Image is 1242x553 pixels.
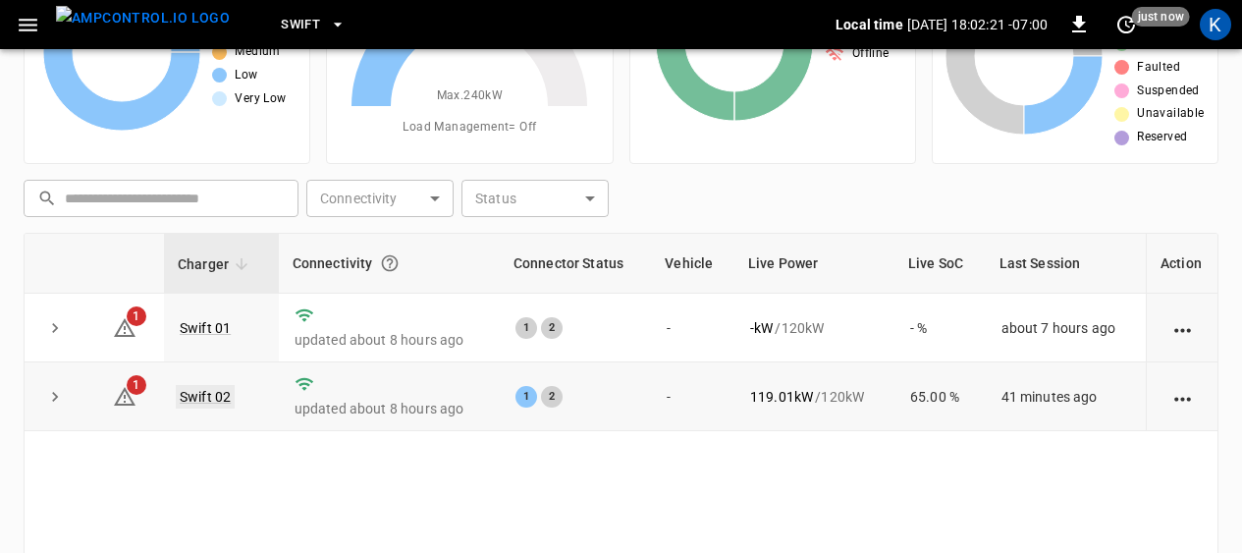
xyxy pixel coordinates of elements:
th: Live Power [734,234,894,294]
th: Live SoC [894,234,986,294]
span: Unavailable [1137,104,1204,124]
img: ampcontrol.io logo [56,6,230,30]
td: - % [894,294,986,362]
span: Swift [281,14,320,36]
span: Medium [235,42,280,62]
button: Swift [273,6,353,44]
a: 1 [113,318,136,334]
span: 1 [127,375,146,395]
span: just now [1132,7,1190,27]
p: 119.01 kW [750,387,813,407]
span: 1 [127,306,146,326]
span: Load Management = Off [403,118,536,138]
button: expand row [40,382,70,412]
span: Reserved [1137,128,1187,147]
div: Connectivity [293,246,486,281]
td: - [651,362,734,431]
span: Max. 240 kW [437,86,504,106]
p: [DATE] 18:02:21 -07:00 [907,15,1048,34]
div: action cell options [1170,387,1195,407]
span: Suspended [1137,82,1200,101]
span: Charger [178,252,254,276]
td: - [651,294,734,362]
button: Connection between the charger and our software. [372,246,407,281]
td: 41 minutes ago [986,362,1146,431]
div: profile-icon [1200,9,1231,40]
div: / 120 kW [750,318,879,338]
div: / 120 kW [750,387,879,407]
div: 2 [541,386,563,408]
a: Swift 02 [176,385,235,409]
p: updated about 8 hours ago [295,330,484,350]
p: Local time [836,15,903,34]
a: Swift 01 [180,320,231,336]
span: Faulted [1137,58,1180,78]
div: 1 [515,317,537,339]
th: Last Session [986,234,1146,294]
th: Vehicle [651,234,734,294]
button: expand row [40,313,70,343]
td: about 7 hours ago [986,294,1146,362]
th: Connector Status [500,234,651,294]
p: updated about 8 hours ago [295,399,484,418]
div: 2 [541,317,563,339]
a: 1 [113,387,136,403]
td: 65.00 % [894,362,986,431]
span: Very Low [235,89,286,109]
div: action cell options [1170,318,1195,338]
div: 1 [515,386,537,408]
span: Low [235,66,257,85]
button: set refresh interval [1110,9,1142,40]
p: - kW [750,318,773,338]
span: Offline [852,44,890,64]
th: Action [1146,234,1217,294]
